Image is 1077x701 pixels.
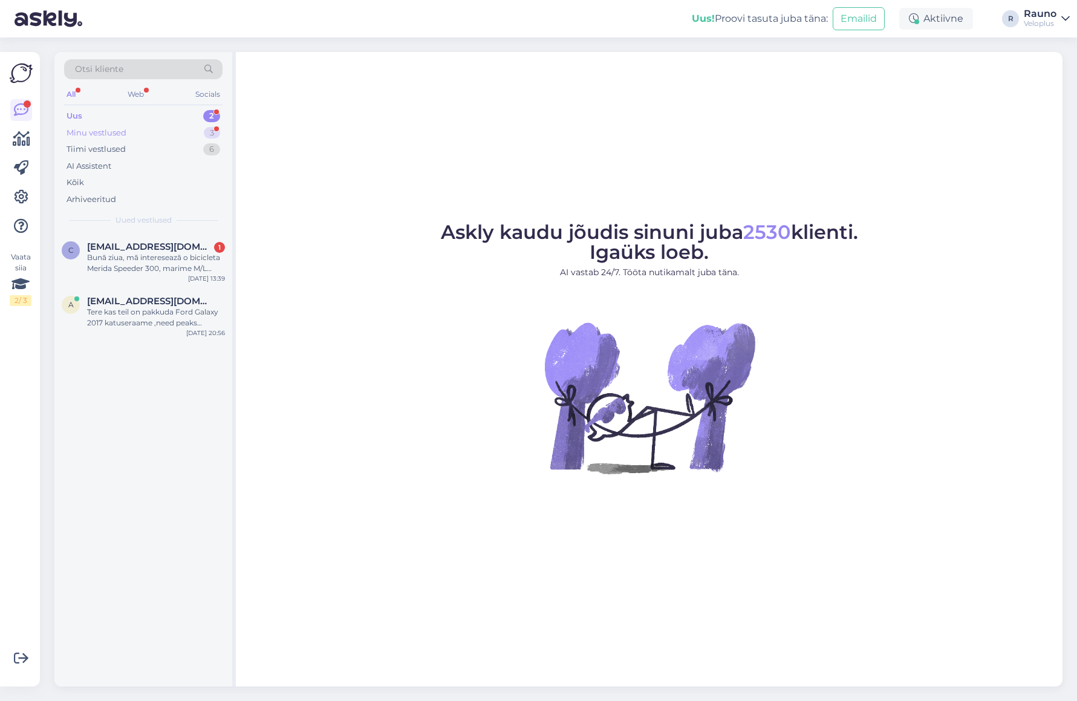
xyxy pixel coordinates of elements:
[899,8,973,30] div: Aktiivne
[833,7,885,30] button: Emailid
[87,252,225,274] div: Bună ziua, mă interesează o bicicleta Merida Speeder 300, marime M/L daca aveți pe stoc si livraț...
[87,241,213,252] span: cornelherascu@gmail.com
[203,110,220,122] div: 2
[68,246,74,255] span: c
[441,266,858,279] p: AI vastab 24/7. Tööta nutikamalt juba täna.
[188,274,225,283] div: [DATE] 13:39
[214,242,225,253] div: 1
[441,220,858,264] span: Askly kaudu jõudis sinuni juba klienti. Igaüks loeb.
[692,13,715,24] b: Uus!
[541,289,758,506] img: No Chat active
[186,328,225,337] div: [DATE] 20:56
[67,177,84,189] div: Kõik
[75,63,123,76] span: Otsi kliente
[204,127,220,139] div: 3
[67,143,126,155] div: Tiimi vestlused
[10,295,31,306] div: 2 / 3
[1002,10,1019,27] div: R
[67,110,82,122] div: Uus
[67,127,126,139] div: Minu vestlused
[67,160,111,172] div: AI Assistent
[743,220,791,244] span: 2530
[64,86,78,102] div: All
[203,143,220,155] div: 6
[1024,9,1070,28] a: RaunoVeloplus
[125,86,146,102] div: Web
[10,62,33,85] img: Askly Logo
[67,194,116,206] div: Arhiveeritud
[692,11,828,26] div: Proovi tasuta juba täna:
[116,215,172,226] span: Uued vestlused
[87,307,225,328] div: Tere kas teil on pakkuda Ford Galaxy 2017 katuseraame ,need peaks kinnitama siinidele
[87,296,213,307] span: agris.kuuba.002@mail.ee
[68,300,74,309] span: a
[1024,9,1056,19] div: Rauno
[193,86,223,102] div: Socials
[10,252,31,306] div: Vaata siia
[1024,19,1056,28] div: Veloplus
